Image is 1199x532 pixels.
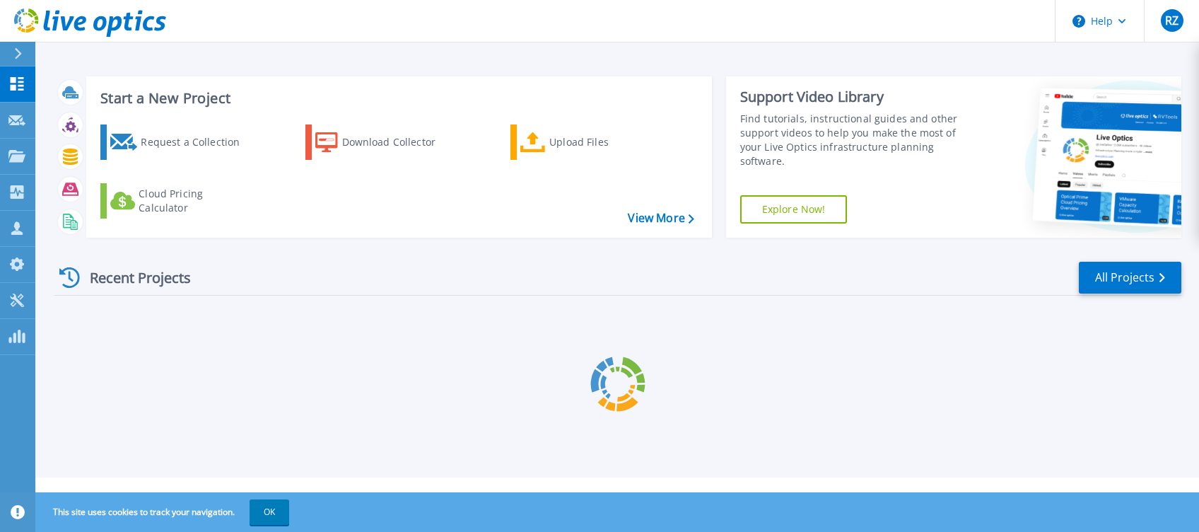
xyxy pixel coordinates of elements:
[139,187,252,215] div: Cloud Pricing Calculator
[342,128,455,156] div: Download Collector
[740,112,971,168] div: Find tutorials, instructional guides and other support videos to help you make the most of your L...
[740,88,971,106] div: Support Video Library
[141,128,254,156] div: Request a Collection
[1165,15,1178,26] span: RZ
[54,260,210,295] div: Recent Projects
[628,212,694,225] a: View More
[1079,262,1181,294] a: All Projects
[740,195,848,224] a: Explore Now!
[549,128,662,156] div: Upload Files
[250,499,289,525] button: OK
[100,183,258,219] a: Cloud Pricing Calculator
[100,125,258,160] a: Request a Collection
[510,125,668,160] a: Upload Files
[39,499,289,525] span: This site uses cookies to track your navigation.
[100,91,694,106] h3: Start a New Project
[305,125,463,160] a: Download Collector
